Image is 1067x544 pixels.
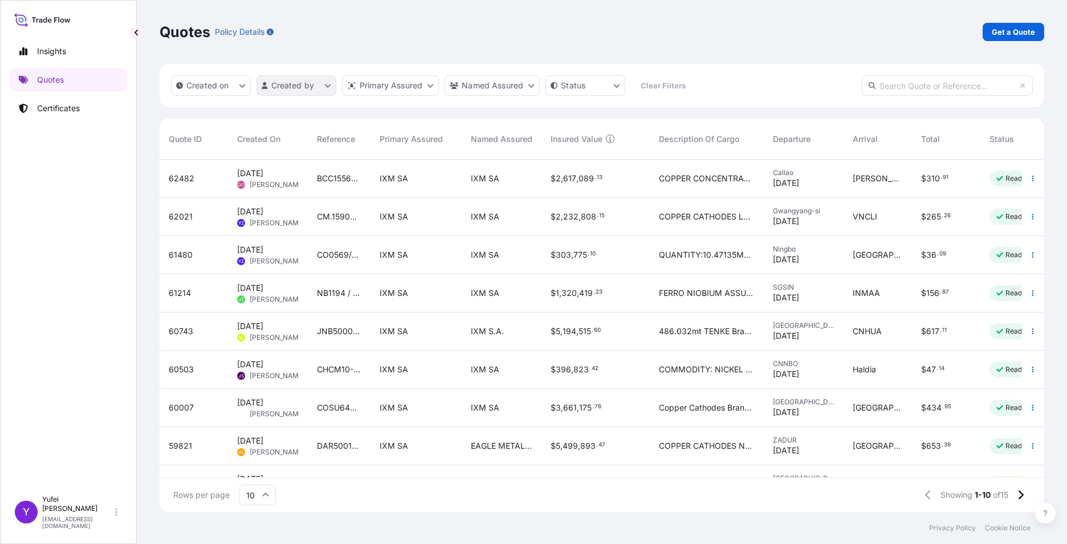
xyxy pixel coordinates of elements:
span: JS [238,370,244,381]
span: 36 [926,251,936,259]
span: $ [921,174,926,182]
span: 617 [563,174,576,182]
span: $ [551,327,556,335]
span: 194 [563,327,576,335]
span: 1-10 [975,489,991,501]
p: Privacy Policy [929,523,976,533]
span: . [594,176,596,180]
span: $ [921,251,926,259]
span: 2 [556,174,561,182]
span: 10 [590,252,596,256]
span: . [592,405,594,409]
span: [DATE] [773,368,799,380]
span: 661 [563,404,577,412]
span: 60007 [169,402,194,413]
span: 265 [926,213,941,221]
span: JT [238,294,244,305]
span: [PERSON_NAME] [250,409,305,419]
span: [DATE] [237,359,263,370]
p: Yufei [PERSON_NAME] [42,495,113,513]
span: 62482 [169,173,194,184]
span: Rows per page [173,489,230,501]
span: 175 [579,404,592,412]
span: $ [551,289,556,297]
span: [PERSON_NAME] [250,180,305,189]
span: [DATE] [237,320,263,332]
button: Clear Filters [631,76,695,95]
span: [PERSON_NAME] [250,333,305,342]
span: EAGLE METAL INTERNATIONAL PTE LTD [471,440,532,452]
input: Search Quote or Reference... [862,75,1033,96]
span: 59821 [169,440,192,452]
span: . [940,176,942,180]
span: 3 [556,404,561,412]
p: Ready [1005,212,1027,221]
span: 47 [926,366,936,374]
span: . [942,214,943,218]
span: [DATE] [773,445,799,456]
span: DAR500112400 [317,440,361,452]
span: QUANTITY:10.47135MT PACKING:IN DRUMS PRICE TERM: CIF (Incoterms 2020) [GEOGRAPHIC_DATA], [GEOGRAP... [659,249,755,261]
span: CM.15900/KMTCKAN3266541 [317,211,361,222]
span: , [560,442,563,450]
span: 653 [926,442,941,450]
span: Description Of Cargo [659,133,739,145]
span: 089 [579,174,594,182]
span: 1 [556,289,559,297]
button: cargoOwner Filter options [445,75,540,96]
span: [DATE] [237,282,263,294]
span: 499 [563,442,578,450]
span: COMMODITY: NICKEL CATHODES QUANTITY: 24.0981 MT INSURANCE CERTIFICATE ISSUED IN ONE ORIGINAL clai... [659,364,755,375]
span: 5 [556,442,560,450]
span: 486.032mt TENKE Brand Copper cathodes [659,326,755,337]
p: Certificates [37,103,80,114]
span: JNB500030700 [317,326,361,337]
span: CHCM10-91435 / SITGWZCCD200642 [317,364,361,375]
span: 11 [942,328,947,332]
span: [PERSON_NAME] [250,371,305,380]
span: Named Assured [471,133,532,145]
span: Departure [773,133,811,145]
p: Status [561,80,585,91]
span: [GEOGRAPHIC_DATA] [853,440,903,452]
span: 156 [926,289,939,297]
span: VL [238,446,245,458]
span: SL [238,332,244,343]
p: [EMAIL_ADDRESS][DOMAIN_NAME] [42,515,113,529]
span: [DATE] [237,473,263,485]
p: Created on [186,80,229,91]
span: Showing [940,489,972,501]
button: createdOn Filter options [171,75,251,96]
span: COPPER CATHODES NWT: 484.880 [659,440,755,452]
span: 87 [942,290,949,294]
span: , [561,404,563,412]
button: distributor Filter options [342,75,439,96]
span: . [942,443,943,447]
span: Created On [237,133,280,145]
span: COSU6421799470 [317,402,361,413]
p: Quotes [37,74,64,86]
span: $ [551,174,556,182]
span: 434 [926,404,942,412]
span: , [560,327,563,335]
p: Primary Assured [360,80,422,91]
a: Insights [10,40,127,63]
span: IXM SA [380,402,408,413]
p: Ready [1005,327,1027,336]
span: 39 [944,443,951,447]
span: 23 [596,290,602,294]
span: INMAA [853,287,880,299]
span: , [576,327,579,335]
span: [DATE] [237,244,263,255]
span: [DATE] [773,292,799,303]
span: . [588,252,589,256]
span: COPPER CONCENTRATES QUANTITY: 1099.370 WMT ASSURED BY IXM S.A. [659,173,755,184]
span: [DATE] [237,206,263,217]
span: Copper Cathodes Brand: TENKE Bundles: 120 Net Weight: 326.303MT Gross Weight: 326.601MT [659,402,755,413]
span: , [579,213,581,221]
p: Insights [37,46,66,57]
span: . [936,367,938,371]
span: 60743 [169,326,193,337]
p: Ready [1005,403,1027,412]
span: 310 [926,174,940,182]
